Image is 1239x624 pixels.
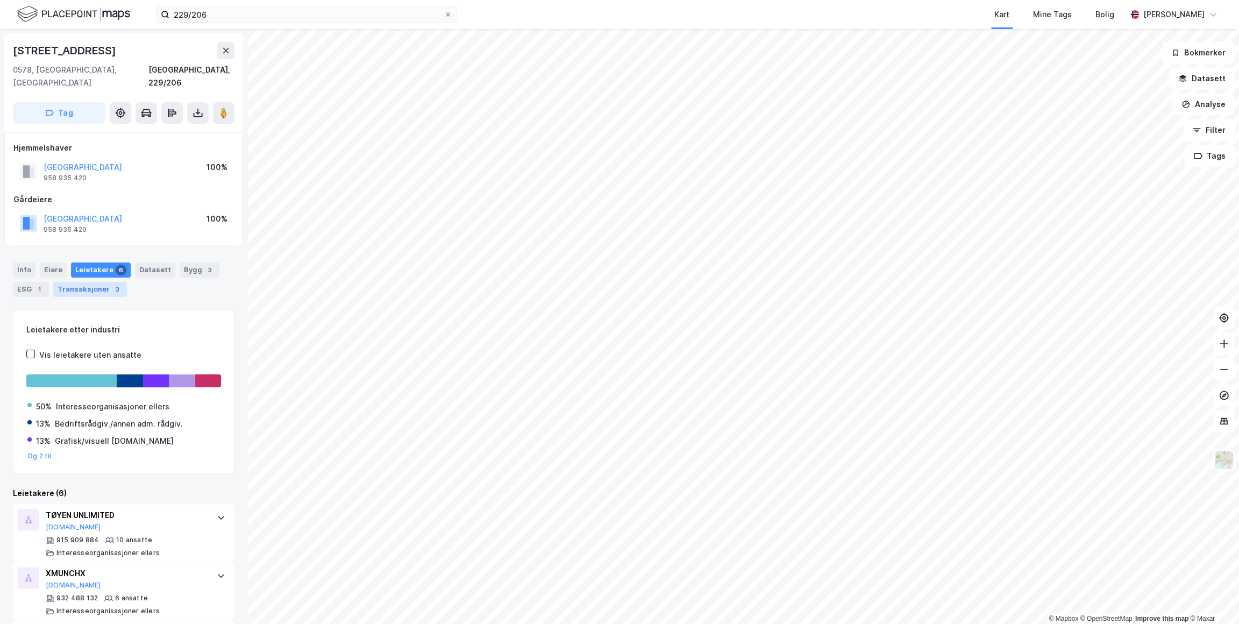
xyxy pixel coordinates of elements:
a: Mapbox [1049,615,1078,622]
img: logo.f888ab2527a4732fd821a326f86c7f29.svg [17,5,130,24]
div: 10 ansatte [116,536,152,544]
div: Interesseorganisasjoner ellers [56,549,160,557]
div: Grafisk/visuell [DOMAIN_NAME] [55,435,174,448]
div: Bolig [1095,8,1114,21]
div: [PERSON_NAME] [1143,8,1205,21]
div: 3 [204,265,215,275]
div: Info [13,263,35,278]
div: TØYEN UNLIMITED [46,509,206,522]
div: [STREET_ADDRESS] [13,42,118,59]
div: Transaksjoner [53,282,127,297]
div: 6 [116,265,126,275]
button: Filter [1183,119,1235,141]
div: 13% [36,417,51,430]
button: Tag [13,102,105,124]
div: Vis leietakere uten ansatte [39,349,141,361]
button: [DOMAIN_NAME] [46,523,101,531]
div: Bygg [180,263,219,278]
div: [GEOGRAPHIC_DATA], 229/206 [148,63,234,89]
div: 100% [206,161,227,174]
button: Bokmerker [1162,42,1235,63]
div: 932 488 132 [56,594,98,602]
button: Datasett [1169,68,1235,89]
button: Og 2 til [27,452,52,460]
a: OpenStreetMap [1080,615,1133,622]
div: Leietakere [71,263,131,278]
img: Z [1214,450,1234,470]
div: Kontrollprogram for chat [1185,572,1239,624]
div: 6 ansatte [115,594,148,602]
div: Gårdeiere [13,193,234,206]
div: 958 935 420 [44,174,87,182]
div: 50% [36,400,52,413]
div: Interesseorganisasjoner ellers [56,607,160,615]
div: 100% [206,212,227,225]
div: Leietakere etter industri [26,323,221,336]
input: Søk på adresse, matrikkel, gårdeiere, leietakere eller personer [169,6,444,23]
div: 915 909 884 [56,536,99,544]
a: Improve this map [1135,615,1188,622]
div: 13% [36,435,51,448]
iframe: Chat Widget [1185,572,1239,624]
div: 0578, [GEOGRAPHIC_DATA], [GEOGRAPHIC_DATA] [13,63,148,89]
div: XMUNCHX [46,567,206,580]
div: Datasett [135,263,175,278]
div: Leietakere (6) [13,487,234,500]
div: Interesseorganisasjoner ellers [56,400,169,413]
div: 958 935 420 [44,225,87,234]
div: Bedriftsrådgiv./annen adm. rådgiv. [55,417,183,430]
button: Tags [1185,145,1235,167]
button: Analyse [1172,94,1235,115]
div: Hjemmelshaver [13,141,234,154]
div: Mine Tags [1033,8,1072,21]
div: ESG [13,282,49,297]
div: 3 [112,284,123,295]
div: 1 [34,284,45,295]
button: [DOMAIN_NAME] [46,581,101,590]
div: Kart [994,8,1009,21]
div: Eiere [40,263,67,278]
